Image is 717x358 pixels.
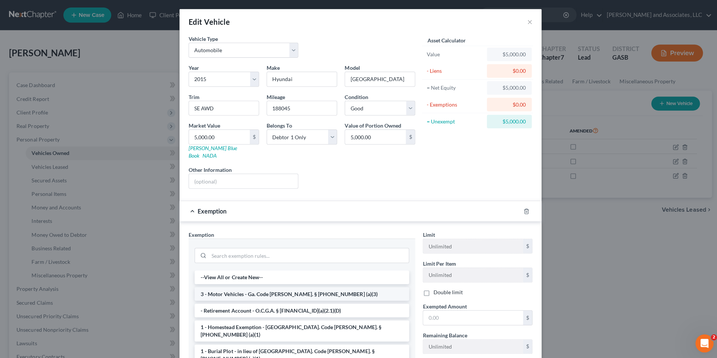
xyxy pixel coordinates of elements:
input: 0.00 [421,309,520,323]
input: Search exemption rules... [208,247,406,261]
label: Model [343,63,358,71]
div: $5,000.00 [490,84,523,91]
div: Edit Vehicle [187,17,229,27]
div: = Unexempt [424,117,481,125]
span: Exemption [187,230,213,236]
label: Value of Portion Owned [343,121,399,129]
input: ex. LS, LT, etc [188,101,257,115]
label: Limit Per Item [420,258,453,266]
div: $ [520,266,529,281]
div: $ [248,129,257,143]
iframe: Intercom live chat [691,332,709,350]
label: Asset Calculator [425,36,463,44]
div: $5,000.00 [490,50,523,58]
div: Value [424,50,481,58]
button: × [524,17,529,26]
input: -- [421,238,520,252]
div: - Liens [424,67,481,74]
label: Condition [343,92,366,100]
input: -- [421,338,520,352]
input: (optional) [188,173,296,187]
label: Mileage [265,92,283,100]
label: Remaining Balance [420,329,465,337]
li: 3 - Motor Vehicles - Ga. Code [PERSON_NAME]. § [PHONE_NUMBER] (a)(3) [193,286,407,299]
label: Vehicle Type [187,35,217,42]
input: 0.00 [188,129,248,143]
a: [PERSON_NAME] Blue Book [187,144,235,158]
label: Market Value [187,121,219,129]
input: ex. Nissan [265,72,335,86]
label: Trim [187,92,198,100]
input: -- [421,266,520,281]
div: $5,000.00 [490,117,523,125]
a: NADA [201,152,216,158]
span: Exempted Amount [420,301,464,308]
input: ex. Altima [343,72,412,86]
span: Belongs To [265,122,290,128]
div: $ [520,338,529,352]
label: Year [187,63,198,71]
div: $0.00 [490,67,523,74]
span: Limit [420,230,432,236]
input: -- [265,101,335,115]
div: = Net Equity [424,84,481,91]
li: 1 - Homestead Exemption - [GEOGRAPHIC_DATA]. Code [PERSON_NAME]. § [PHONE_NUMBER] (a)(1) [193,319,407,340]
label: Other Information [187,165,231,173]
div: $ [403,129,412,143]
div: $ [520,309,529,323]
li: - Retirement Account - O.C.G.A. § [FINANCIAL_ID](a)(2.1)(D) [193,302,407,316]
span: Exemption [196,206,225,214]
span: Make [265,64,278,71]
div: $0.00 [490,100,523,108]
div: $ [520,238,529,252]
span: 2 [707,332,713,338]
div: - Exemptions [424,100,481,108]
li: --View All or Create New-- [193,269,407,283]
input: 0.00 [343,129,403,143]
label: Double limit [431,287,460,295]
